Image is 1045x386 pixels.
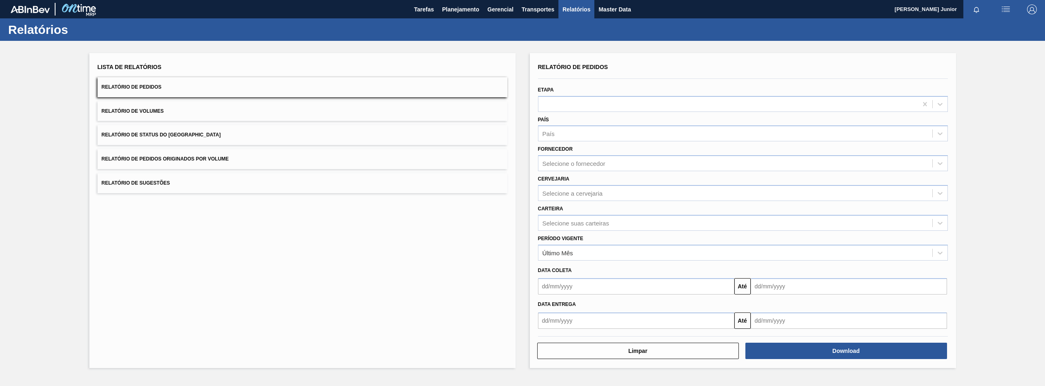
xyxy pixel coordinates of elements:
[963,4,989,15] button: Notificações
[98,125,507,145] button: Relatório de Status do [GEOGRAPHIC_DATA]
[102,84,162,90] span: Relatório de Pedidos
[745,343,947,359] button: Download
[102,132,221,138] span: Relatório de Status do [GEOGRAPHIC_DATA]
[487,4,514,14] span: Gerencial
[543,130,555,137] div: País
[522,4,554,14] span: Transportes
[598,4,631,14] span: Master Data
[538,64,608,70] span: Relatório de Pedidos
[538,268,572,273] span: Data coleta
[414,4,434,14] span: Tarefas
[751,278,947,295] input: dd/mm/yyyy
[734,278,751,295] button: Até
[98,77,507,97] button: Relatório de Pedidos
[11,6,50,13] img: TNhmsLtSVTkK8tSr43FrP2fwEKptu5GPRR3wAAAABJRU5ErkJggg==
[538,87,554,93] label: Etapa
[734,312,751,329] button: Até
[563,4,590,14] span: Relatórios
[1027,4,1037,14] img: Logout
[8,25,153,34] h1: Relatórios
[538,206,563,212] label: Carteira
[538,278,734,295] input: dd/mm/yyyy
[538,236,583,241] label: Período Vigente
[98,64,162,70] span: Lista de Relatórios
[537,343,739,359] button: Limpar
[102,156,229,162] span: Relatório de Pedidos Originados por Volume
[98,173,507,193] button: Relatório de Sugestões
[538,146,573,152] label: Fornecedor
[543,190,603,196] div: Selecione a cervejaria
[98,149,507,169] button: Relatório de Pedidos Originados por Volume
[751,312,947,329] input: dd/mm/yyyy
[1001,4,1011,14] img: userActions
[98,101,507,121] button: Relatório de Volumes
[538,312,734,329] input: dd/mm/yyyy
[442,4,479,14] span: Planejamento
[102,180,170,186] span: Relatório de Sugestões
[538,301,576,307] span: Data entrega
[538,176,569,182] label: Cervejaria
[543,249,573,256] div: Último Mês
[543,219,609,226] div: Selecione suas carteiras
[538,117,549,123] label: País
[543,160,605,167] div: Selecione o fornecedor
[102,108,164,114] span: Relatório de Volumes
